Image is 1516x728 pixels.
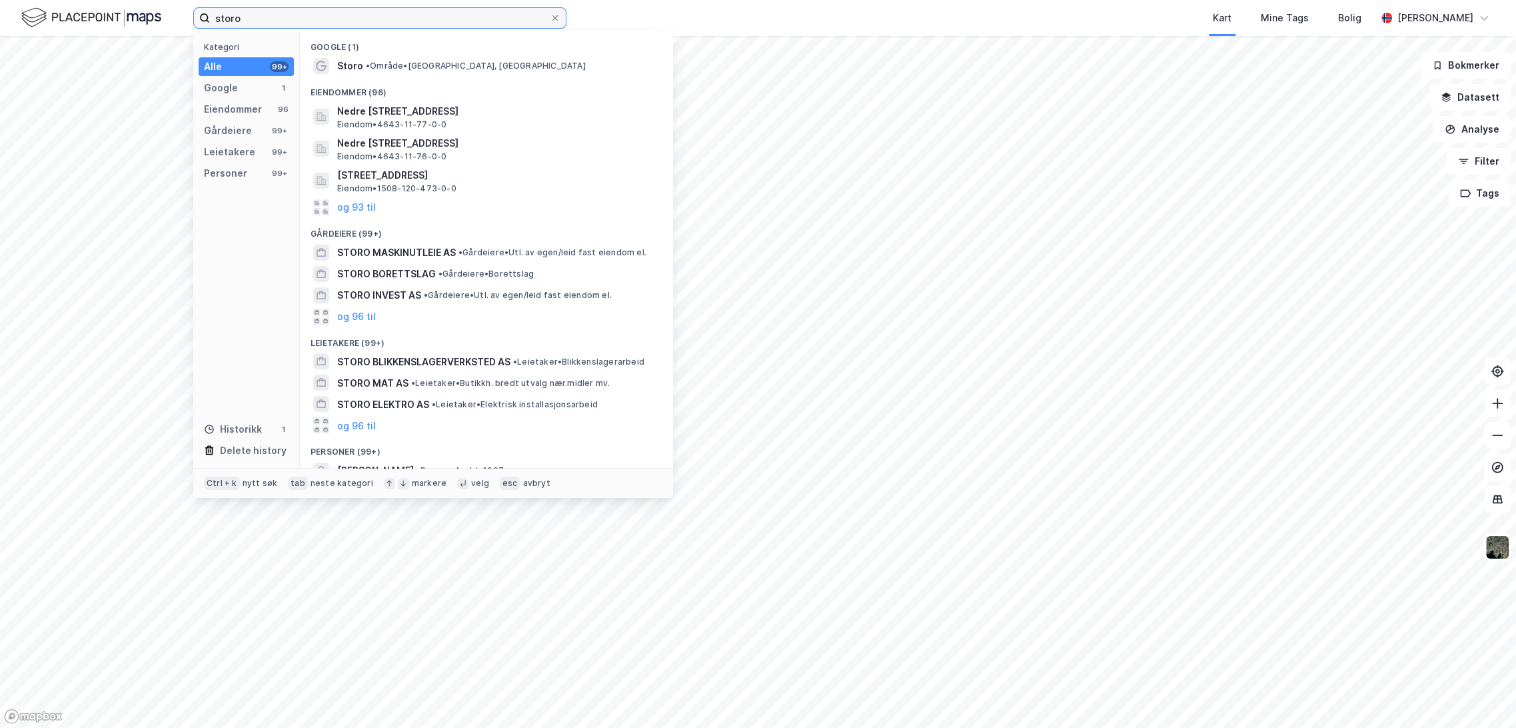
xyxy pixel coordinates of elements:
div: nytt søk [243,478,278,489]
span: Eiendom • 4643-11-76-0-0 [337,151,446,162]
span: • [411,378,415,388]
span: • [432,399,436,409]
div: esc [500,477,520,490]
span: STORO MAT AS [337,375,408,391]
button: Filter [1447,148,1511,175]
span: Gårdeiere • Borettslag [438,269,534,279]
span: Storo [337,58,363,74]
span: Gårdeiere • Utl. av egen/leid fast eiendom el. [458,247,646,258]
div: 99+ [270,147,289,157]
button: Datasett [1429,84,1511,111]
div: Gårdeiere (99+) [300,218,673,242]
span: Person • 4. okt. 1997 [416,465,504,476]
div: 99+ [270,61,289,72]
div: markere [412,478,446,489]
span: [STREET_ADDRESS] [337,167,657,183]
span: Nedre [STREET_ADDRESS] [337,103,657,119]
div: Bolig [1338,10,1361,26]
div: Leietakere (99+) [300,327,673,351]
span: STORO ELEKTRO AS [337,397,429,413]
div: neste kategori [311,478,373,489]
div: 1 [278,83,289,93]
div: Ctrl + k [204,477,240,490]
button: og 93 til [337,199,376,215]
span: Område • [GEOGRAPHIC_DATA], [GEOGRAPHIC_DATA] [366,61,586,71]
span: STORO MASKINUTLEIE AS [337,245,456,261]
a: Mapbox homepage [4,709,63,724]
div: 1 [278,424,289,435]
span: • [513,357,517,367]
div: [PERSON_NAME] [1397,10,1473,26]
button: Tags [1449,180,1511,207]
div: Gårdeiere [204,123,252,139]
button: og 96 til [337,309,376,325]
div: Delete history [220,443,287,459]
span: Leietaker • Blikkenslagerarbeid [513,357,644,367]
div: velg [471,478,489,489]
div: Mine Tags [1261,10,1309,26]
span: • [458,247,462,257]
div: 99+ [270,125,289,136]
div: Google [204,80,238,96]
div: 96 [278,104,289,115]
span: Gårdeiere • Utl. av egen/leid fast eiendom el. [424,290,612,301]
span: STORO BORETTSLAG [337,266,436,282]
button: Analyse [1433,116,1511,143]
div: Eiendommer [204,101,262,117]
img: 9k= [1485,535,1510,560]
button: Bokmerker [1421,52,1511,79]
div: Kart [1213,10,1231,26]
span: Eiendom • 1508-120-473-0-0 [337,183,456,194]
span: [PERSON_NAME] [337,463,414,479]
span: • [366,61,370,71]
span: Eiendom • 4643-11-77-0-0 [337,119,446,130]
div: Google (1) [300,31,673,55]
div: Eiendommer (96) [300,77,673,101]
span: • [424,290,428,300]
span: • [416,465,420,475]
input: Søk på adresse, matrikkel, gårdeiere, leietakere eller personer [210,8,550,28]
img: logo.f888ab2527a4732fd821a326f86c7f29.svg [21,6,161,29]
iframe: Chat Widget [1449,664,1516,728]
div: tab [288,477,308,490]
div: Kontrollprogram for chat [1449,664,1516,728]
span: Leietaker • Elektrisk installasjonsarbeid [432,399,598,410]
span: STORO INVEST AS [337,287,421,303]
div: avbryt [522,478,550,489]
span: STORO BLIKKENSLAGERVERKSTED AS [337,354,510,370]
div: Kategori [204,42,294,52]
span: Leietaker • Butikkh. bredt utvalg nær.midler mv. [411,378,610,389]
div: Personer (99+) [300,436,673,460]
div: Personer [204,165,247,181]
div: Alle [204,59,222,75]
span: • [438,269,442,279]
button: og 96 til [337,417,376,433]
div: 99+ [270,168,289,179]
div: Historikk [204,421,262,437]
span: Nedre [STREET_ADDRESS] [337,135,657,151]
div: Leietakere [204,144,255,160]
